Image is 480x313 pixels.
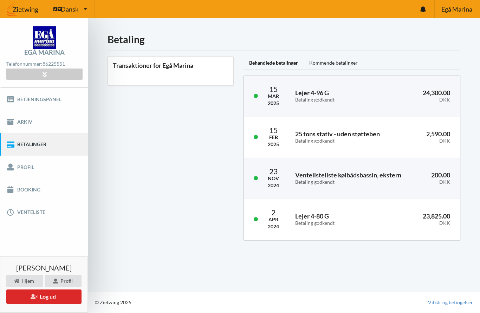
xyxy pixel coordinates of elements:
[268,100,279,107] div: 2025
[408,138,450,144] div: DKK
[295,180,411,185] div: Betaling godkendt
[268,223,279,230] div: 2024
[304,57,363,71] div: Kommende betalinger
[16,265,72,272] span: [PERSON_NAME]
[295,213,374,227] h3: Lejer 4-80 G
[426,130,450,138] span: 2,590.00
[423,89,450,97] span: 24,300.00
[268,209,279,216] div: 2
[6,60,82,69] div: Telefonnummer:
[428,299,473,306] a: Vilkår og betingelser
[295,221,374,227] div: Betaling godkendt
[431,171,450,179] span: 200.00
[268,127,279,134] div: 15
[268,168,279,175] div: 23
[45,275,82,288] div: Profil
[268,216,279,223] div: Apr
[295,130,398,144] h3: 25 tons stativ - uden støtteben
[6,290,82,304] button: Log ud
[61,6,78,13] span: Dansk
[295,97,374,103] div: Betaling godkendt
[24,50,65,56] div: Egå Marina
[244,57,304,71] div: Behandlede betalinger
[421,180,450,185] div: DKK
[108,33,460,46] h1: Betaling
[113,62,228,70] h3: Transaktioner for Egå Marina
[423,213,450,220] span: 23,825.00
[268,93,279,100] div: Mar
[384,97,450,103] div: DKK
[268,175,279,182] div: Nov
[295,138,398,144] div: Betaling godkendt
[384,221,450,227] div: DKK
[268,134,279,141] div: Feb
[268,141,279,148] div: 2025
[268,86,279,93] div: 15
[295,171,411,185] h3: Ventelisteliste kølbådsbassin, ekstern
[33,27,56,50] img: logo
[295,89,374,103] h3: Lejer 4-96 G
[6,275,43,288] div: Hjem
[43,61,65,67] strong: 86225551
[268,182,279,189] div: 2024
[441,6,472,13] span: Egå Marina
